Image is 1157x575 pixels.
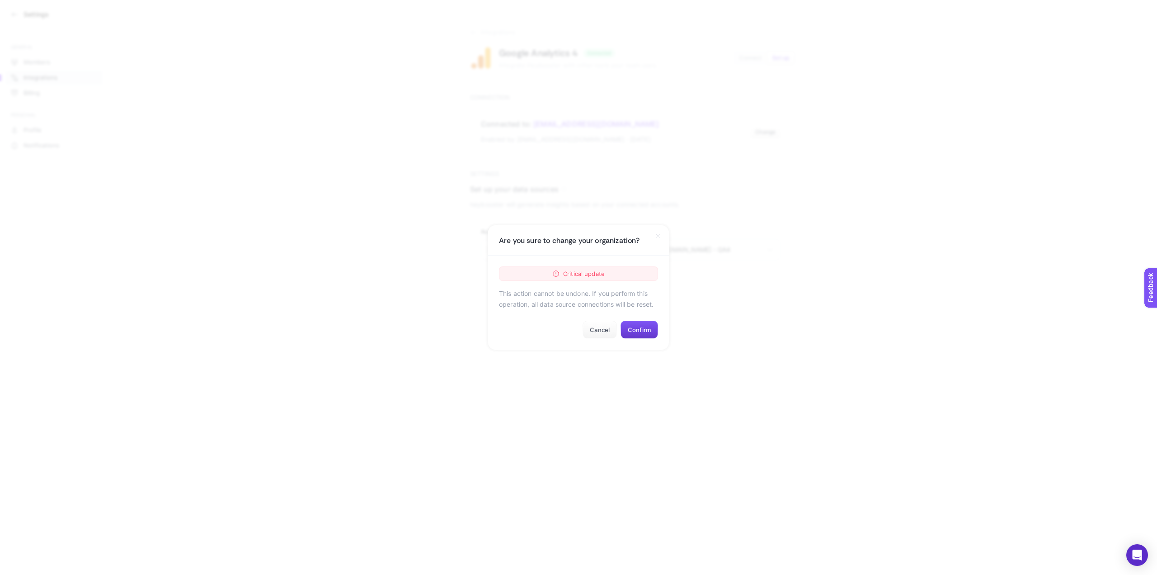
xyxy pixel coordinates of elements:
span: Feedback [5,3,34,10]
button: Confirm [621,321,658,339]
div: Open Intercom Messenger [1126,544,1148,566]
span: Critical update [563,268,605,279]
button: Cancel [583,321,617,339]
h1: Are you sure to change your organization? [499,236,640,245]
p: This action cannot be undone. If you perform this operation, all data source connections will be ... [499,288,658,310]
